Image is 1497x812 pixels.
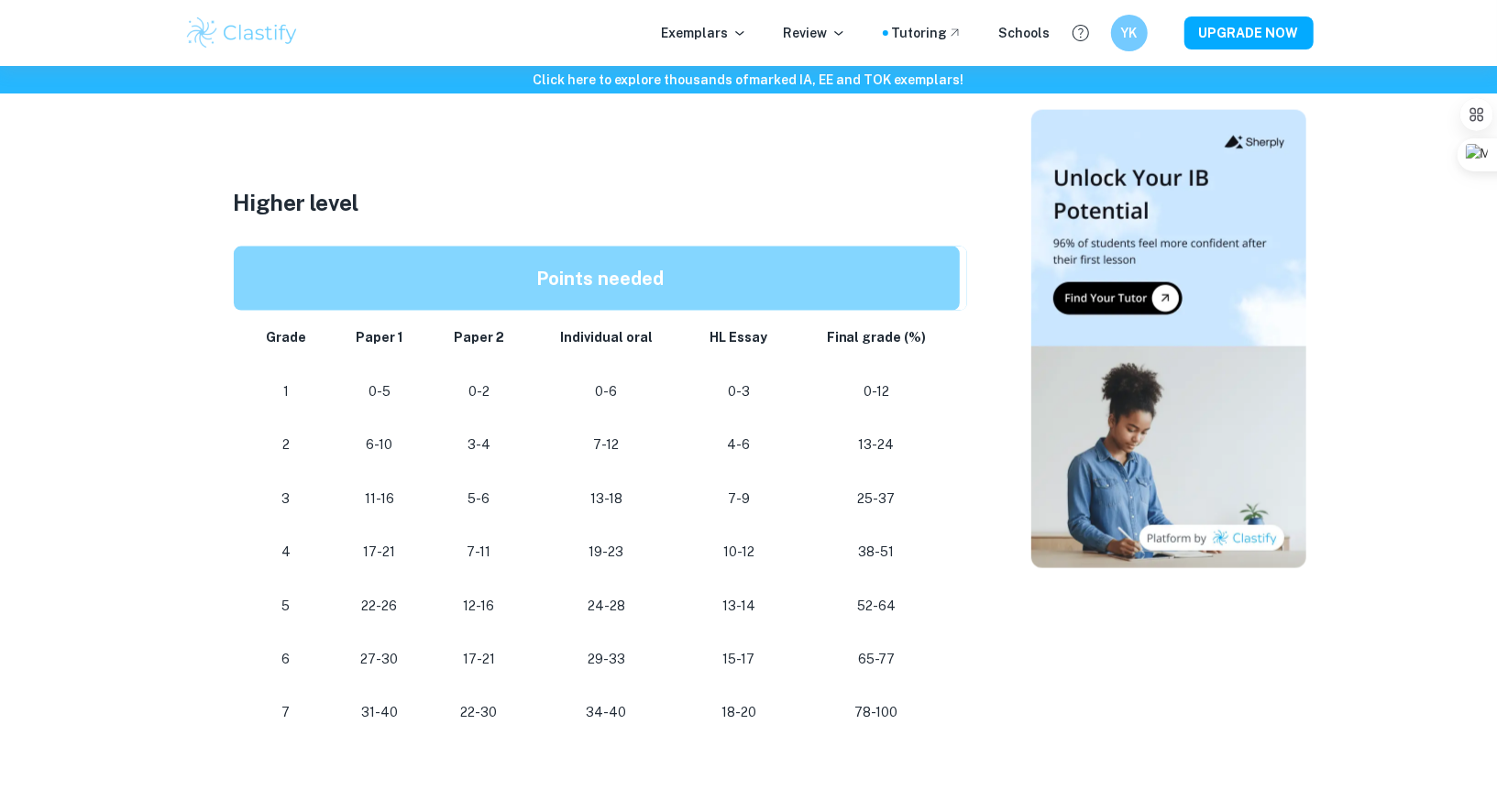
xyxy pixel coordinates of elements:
[443,540,514,565] p: 7-11
[536,268,664,290] strong: Points needed
[443,648,514,673] p: 17-21
[699,487,779,511] p: 7-9
[699,540,779,565] p: 10-12
[710,330,767,345] strong: HL Essay
[662,23,747,43] p: Exemplars
[784,23,846,43] p: Review
[544,701,668,726] p: 34-40
[699,648,779,673] p: 15-17
[346,379,413,404] p: 0-5
[827,330,927,345] strong: Final grade (%)
[999,23,1051,43] a: Schools
[809,701,945,726] p: 78-100
[234,186,967,219] h3: Higher level
[4,70,1493,90] h6: Click here to explore thousands of marked IA, EE and TOK exemplars !
[346,540,413,565] p: 17-21
[346,594,413,619] p: 22-26
[454,330,504,345] strong: Paper 2
[544,433,668,457] p: 7-12
[699,594,779,619] p: 13-14
[809,433,945,457] p: 13-24
[256,701,316,726] p: 7
[346,433,413,457] p: 6-10
[544,487,668,511] p: 13-18
[1065,17,1096,49] button: Help and Feedback
[346,648,413,673] p: 27-30
[443,379,514,404] p: 0-2
[809,379,945,404] p: 0-12
[544,594,668,619] p: 24-28
[346,701,413,726] p: 31-40
[699,433,779,457] p: 4-6
[184,15,301,51] img: Clastify logo
[809,487,945,511] p: 25-37
[443,701,514,726] p: 22-30
[544,379,668,404] p: 0-6
[346,487,413,511] p: 11-16
[1184,16,1314,49] button: UPGRADE NOW
[809,540,945,565] p: 38-51
[256,433,316,457] p: 2
[1031,110,1306,568] img: Thumbnail
[256,487,316,511] p: 3
[356,330,403,345] strong: Paper 1
[1118,23,1139,43] h6: YK
[266,330,306,345] strong: Grade
[256,379,316,404] p: 1
[809,648,945,673] p: 65-77
[256,540,316,565] p: 4
[443,594,514,619] p: 12-16
[560,330,653,345] strong: Individual oral
[1111,15,1148,51] button: YK
[544,540,668,565] p: 19-23
[544,648,668,673] p: 29-33
[699,379,779,404] p: 0-3
[443,433,514,457] p: 3-4
[699,701,779,726] p: 18-20
[256,648,316,673] p: 6
[443,487,514,511] p: 5-6
[892,23,963,43] a: Tutoring
[809,594,945,619] p: 52-64
[256,594,316,619] p: 5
